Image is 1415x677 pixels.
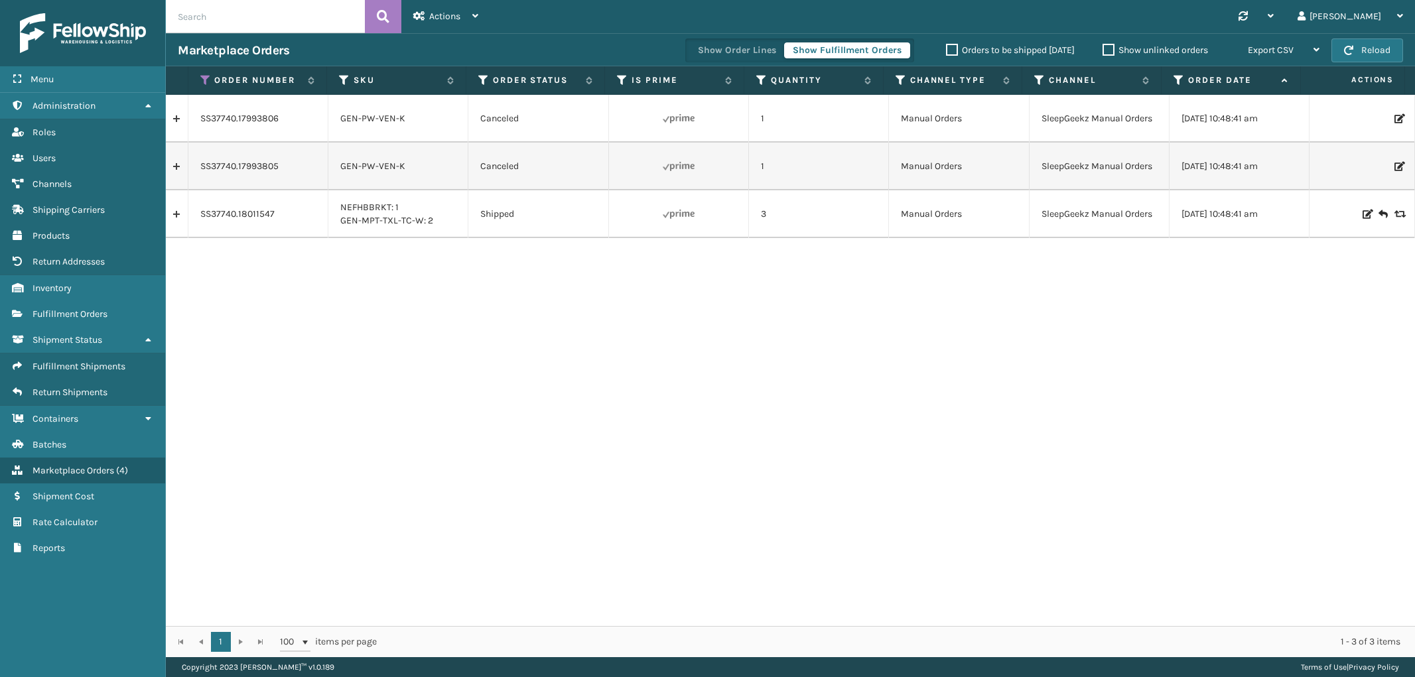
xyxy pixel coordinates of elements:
span: ( 4 ) [116,465,128,476]
div: | [1301,657,1399,677]
td: [DATE] 10:48:41 am [1170,190,1310,238]
span: Rate Calculator [33,517,98,528]
span: Shipping Carriers [33,204,105,215]
td: Canceled [468,95,608,143]
span: Actions [1305,69,1402,91]
span: Fulfillment Shipments [33,361,125,372]
i: Create Return Label [1379,208,1386,221]
label: Order Date [1188,74,1275,86]
span: Shipment Cost [33,491,94,502]
td: [DATE] 10:48:41 am [1170,95,1310,143]
p: Copyright 2023 [PERSON_NAME]™ v 1.0.189 [182,657,334,677]
span: Containers [33,413,78,424]
span: Roles [33,127,56,138]
span: items per page [280,632,377,652]
span: Batches [33,439,66,450]
a: SS37740.17993805 [200,160,279,173]
span: Reports [33,542,65,554]
img: logo [20,13,146,53]
div: 1 - 3 of 3 items [395,635,1400,648]
span: Return Addresses [33,256,105,267]
span: Inventory [33,282,72,294]
label: Is Prime [632,74,718,86]
span: Export CSV [1248,44,1294,56]
label: Channel [1049,74,1136,86]
span: Return Shipments [33,387,107,398]
a: Terms of Use [1301,662,1347,672]
label: Orders to be shipped [DATE] [946,44,1075,56]
span: Shipment Status [33,334,102,345]
td: Canceled [468,143,608,190]
td: [DATE] 10:48:41 am [1170,143,1310,190]
td: Manual Orders [889,143,1029,190]
span: Fulfillment Orders [33,308,107,320]
span: Administration [33,100,96,111]
a: SS37740.18011547 [200,208,275,221]
button: Reload [1331,38,1403,62]
i: Edit [1363,210,1371,219]
td: SleepGeekz Manual Orders [1030,143,1170,190]
label: Quantity [771,74,858,86]
a: 1 [211,632,231,652]
i: Replace [1394,210,1402,219]
a: SS37740.17993806 [200,112,279,125]
label: Order Status [493,74,580,86]
td: SleepGeekz Manual Orders [1030,95,1170,143]
h3: Marketplace Orders [178,42,289,58]
span: Products [33,230,70,241]
td: Shipped [468,190,608,238]
button: Show Order Lines [689,42,785,58]
a: Privacy Policy [1349,662,1399,672]
span: Users [33,153,56,164]
span: Marketplace Orders [33,465,114,476]
span: 100 [280,635,300,648]
i: Edit [1394,114,1402,123]
label: SKU [354,74,440,86]
i: Edit [1394,162,1402,171]
a: GEN-PW-VEN-K [340,160,405,172]
td: Manual Orders [889,190,1029,238]
span: Channels [33,178,72,190]
a: GEN-PW-VEN-K [340,113,405,124]
label: Order Number [214,74,301,86]
td: Manual Orders [889,95,1029,143]
a: GEN-MPT-TXL-TC-W: 2 [340,215,433,226]
a: NEFHBBRKT: 1 [340,202,399,213]
span: Menu [31,74,54,85]
button: Show Fulfillment Orders [784,42,910,58]
td: 1 [749,143,889,190]
td: SleepGeekz Manual Orders [1030,190,1170,238]
label: Show unlinked orders [1103,44,1208,56]
td: 3 [749,190,889,238]
td: 1 [749,95,889,143]
span: Actions [429,11,460,22]
label: Channel Type [910,74,997,86]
